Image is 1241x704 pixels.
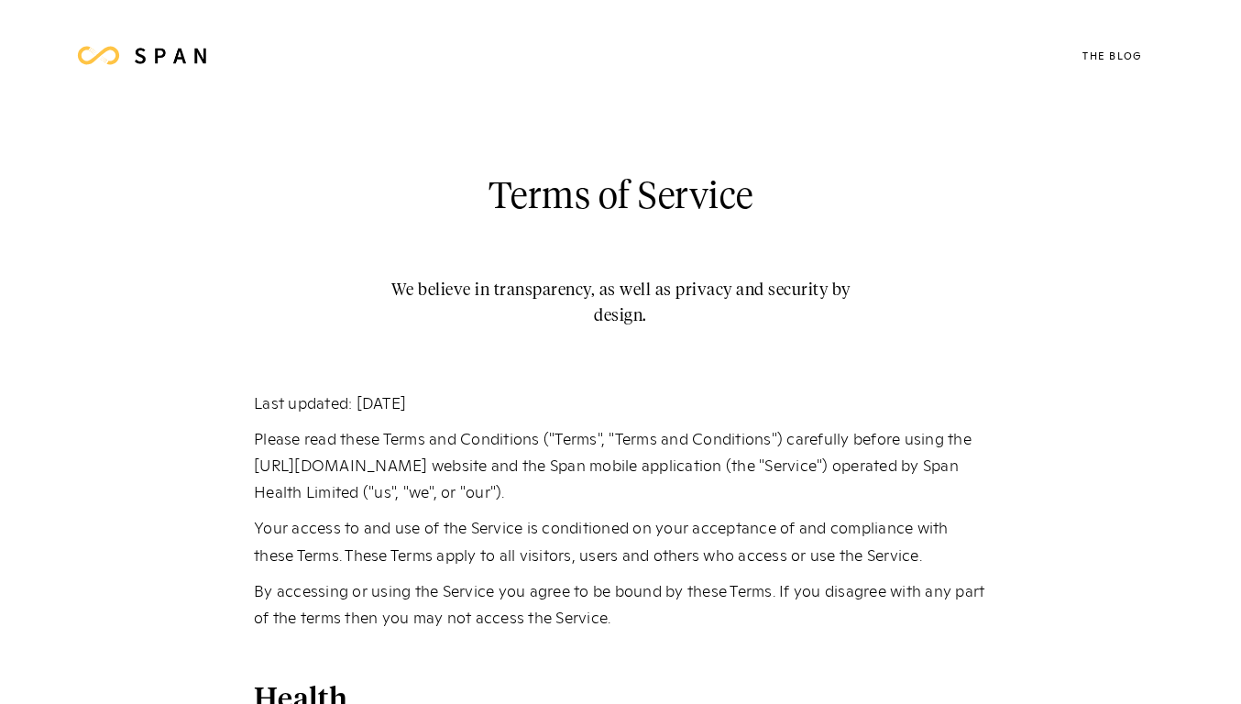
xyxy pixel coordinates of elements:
[368,278,873,329] h2: We believe in transparency, as well as privacy and security by design.
[254,513,987,566] p: Your access to and use of the Service is conditioned on your acceptance of and compliance with th...
[254,577,987,630] p: By accessing or using the Service you agree to be bound by these Terms. If you disagree with any ...
[1055,18,1170,92] a: The Blog
[489,170,753,227] h2: Terms of Service
[254,389,987,415] p: Last updated: [DATE]
[1082,50,1142,60] div: The Blog
[254,424,987,505] p: Please read these Terms and Conditions ("Terms", "Terms and Conditions") carefully before using t...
